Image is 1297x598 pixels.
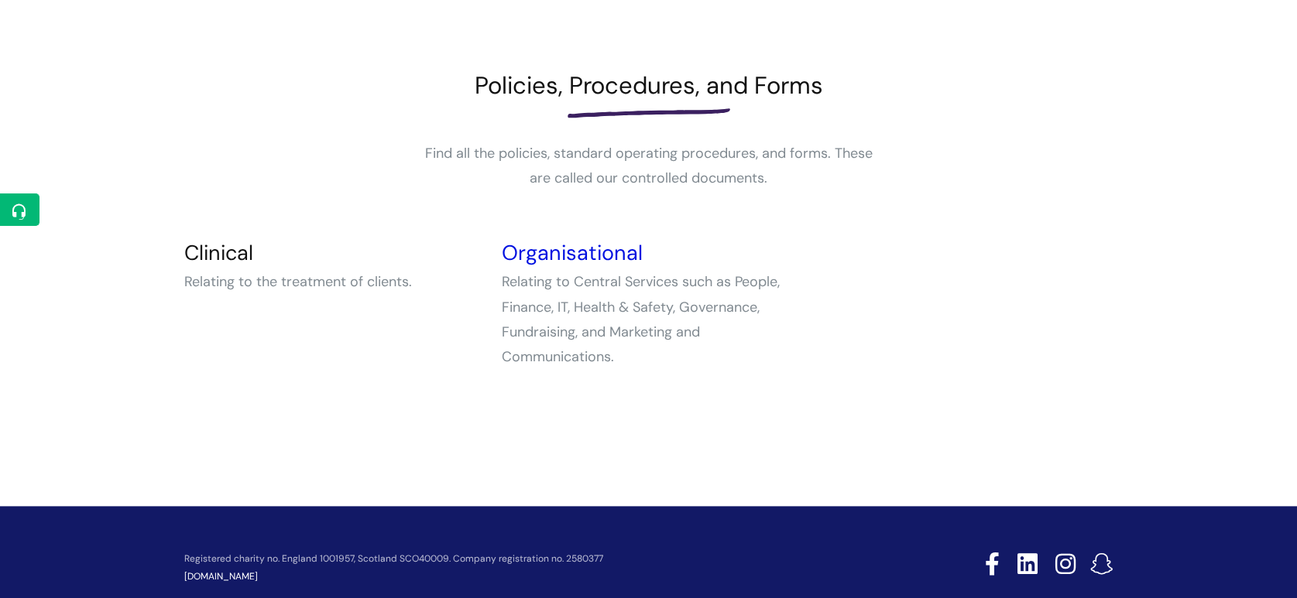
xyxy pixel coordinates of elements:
p: Registered charity no. England 1001957, Scotland SCO40009. Company registration no. 2580377 [184,554,875,564]
h1: Policies, Procedures, and Forms [184,71,1113,100]
a: Organisational [501,239,642,266]
span: Relating to Central Services such as People, Finance, IT, Health & Safety, Governance, Fundraisin... [501,272,779,366]
a: [DOMAIN_NAME] [184,570,258,583]
span: Relating to the treatment of clients. [184,272,412,291]
a: Clinical [184,239,253,266]
p: Find all the policies, standard operating procedures, and forms. These are called our controlled ... [417,141,881,191]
